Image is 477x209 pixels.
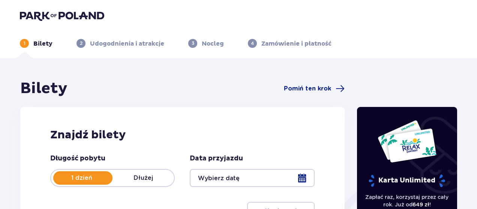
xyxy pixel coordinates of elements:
p: Data przyjazdu [190,154,243,163]
p: 1 [24,40,25,47]
p: Długość pobytu [50,154,105,163]
p: Zamówienie i płatność [261,40,331,48]
p: Bilety [33,40,52,48]
a: Pomiń ten krok [284,84,345,93]
p: 2 [80,40,82,47]
span: Pomiń ten krok [284,84,331,93]
h2: Znajdź bilety [50,128,315,142]
p: Karta Unlimited [368,174,446,187]
span: 649 zł [412,202,429,208]
img: Park of Poland logo [20,10,104,21]
h1: Bilety [20,79,67,98]
p: Zapłać raz, korzystaj przez cały rok. Już od ! [364,193,450,208]
p: Udogodnienia i atrakcje [90,40,164,48]
p: 1 dzień [51,174,112,182]
p: Nocleg [202,40,224,48]
p: 4 [251,40,254,47]
p: Dłużej [112,174,174,182]
p: 3 [192,40,194,47]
